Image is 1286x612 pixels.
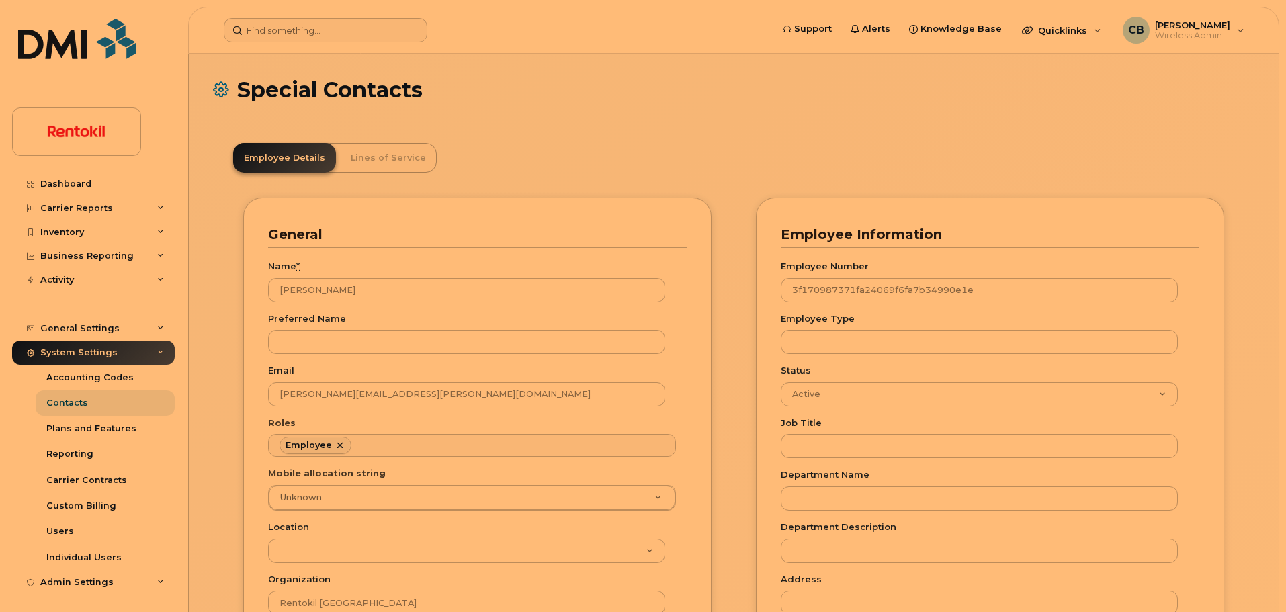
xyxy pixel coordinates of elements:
iframe: Messenger Launcher [1228,554,1276,602]
h1: Special Contacts [213,78,1254,101]
label: Name [268,260,300,273]
a: Lines of Service [340,143,437,173]
a: Unknown [269,486,675,510]
a: Employee Details [233,143,336,173]
label: Roles [268,417,296,429]
label: Location [268,521,309,533]
label: Employee Type [781,312,855,325]
label: Job Title [781,417,822,429]
div: Employee [286,440,332,451]
label: Status [781,364,811,377]
label: Department Name [781,468,869,481]
label: Address [781,573,822,586]
label: Preferred Name [268,312,346,325]
label: Employee Number [781,260,869,273]
abbr: required [296,261,300,271]
h3: Employee Information [781,226,1189,244]
h3: General [268,226,677,244]
label: Mobile allocation string [268,467,386,480]
label: Department Description [781,521,896,533]
label: Email [268,364,294,377]
span: Unknown [280,492,322,502]
label: Organization [268,573,331,586]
